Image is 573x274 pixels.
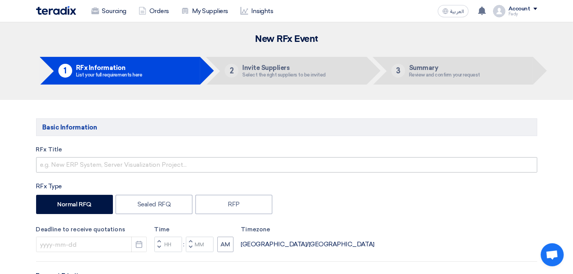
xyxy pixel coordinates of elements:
div: RFx Type [36,182,537,191]
a: Insights [234,3,279,20]
input: yyyy-mm-dd [36,237,147,252]
label: RFP [195,195,272,214]
a: Orders [132,3,175,20]
img: Teradix logo [36,6,76,15]
button: العربية [438,5,469,17]
div: Review and confirm your request [409,72,480,77]
input: e.g. New ERP System, Server Visualization Project... [36,157,537,173]
label: Timezone [241,225,374,234]
div: 2 [225,64,238,78]
div: 3 [391,64,405,78]
a: Sourcing [85,3,132,20]
div: Select the right suppliers to be invited [242,72,326,77]
h2: New RFx Event [36,34,537,45]
label: Time [154,225,234,234]
label: Deadline to receive quotations [36,225,147,234]
h5: Basic Information [36,118,537,136]
div: List your full requirements here [76,72,142,77]
button: AM [217,237,234,252]
h5: Invite Suppliers [242,64,326,71]
div: Account [508,6,530,12]
h5: RFx Information [76,64,142,71]
div: 1 [58,64,72,78]
span: العربية [450,9,464,14]
div: [GEOGRAPHIC_DATA]/[GEOGRAPHIC_DATA] [241,240,374,249]
div: Fady [508,12,537,16]
h5: Summary [409,64,480,71]
div: : [182,240,186,249]
a: My Suppliers [175,3,234,20]
a: Open chat [541,243,564,266]
label: RFx Title [36,145,537,154]
input: Hours [154,237,182,252]
label: Normal RFQ [36,195,113,214]
label: Sealed RFQ [116,195,192,214]
input: Minutes [186,237,214,252]
img: profile_test.png [493,5,505,17]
